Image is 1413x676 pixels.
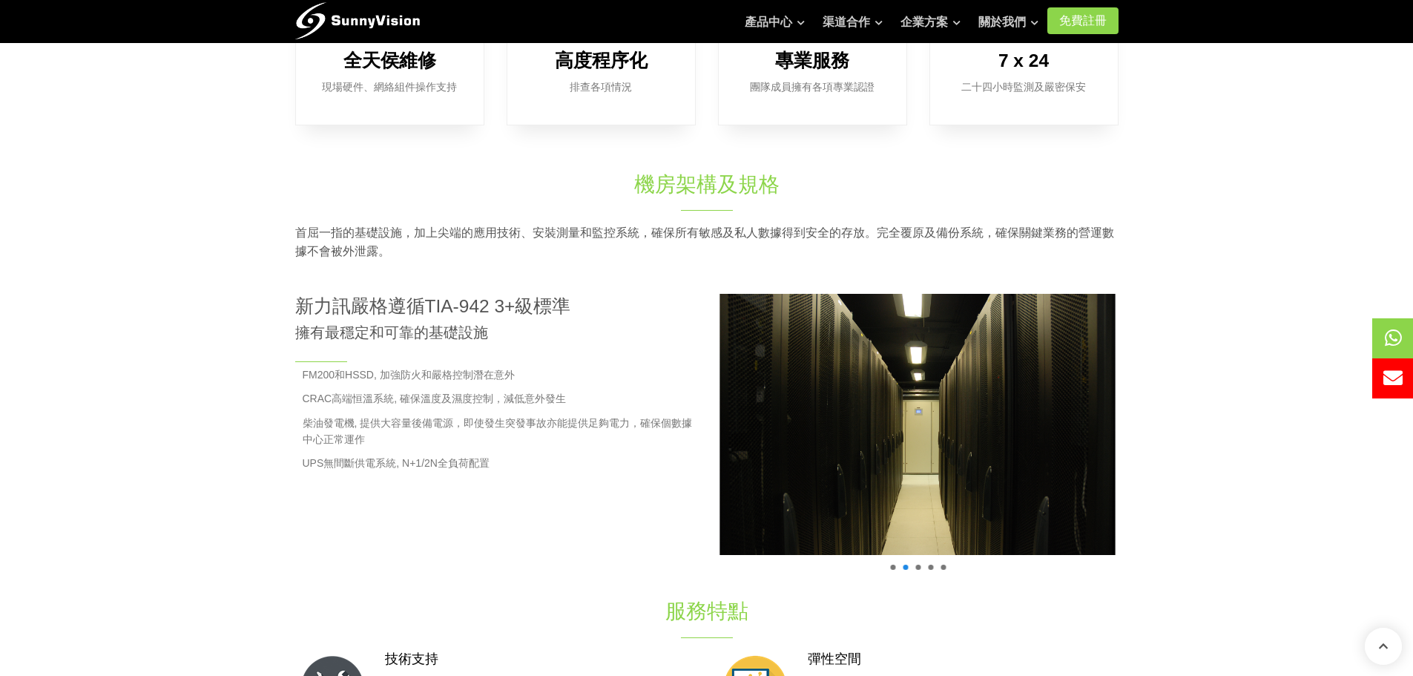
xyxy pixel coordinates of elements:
h1: 服務特點 [460,597,954,626]
b: 全天侯維修 [343,50,436,70]
h2: 新力訊嚴格遵循TIA-942 3+級標準 [295,294,696,345]
p: 排查各項情況 [530,79,673,95]
p: 現場硬件、網絡組件操作支持 [318,79,461,95]
b: 專業服務 [775,50,849,70]
a: 企業方案 [900,7,961,37]
b: 7 x 24 [998,50,1049,70]
h1: 機房架構及規格 [460,170,954,199]
li: CRAC高端恒溫系統, 確保溫度及濕度控制，減低意外發生 [295,390,696,407]
small: 擁有最穩定和可靠的基礎設施 [295,324,488,341]
b: 高度程序化 [555,50,648,70]
a: 免費註冊 [1047,7,1119,34]
a: 渠道合作 [823,7,883,37]
img: Image Description [720,292,1116,557]
li: UPS無間斷供電系統, N+1/2N全負荷配置 [295,455,696,471]
h3: 彈性空間 [808,650,1119,669]
p: 二十四小時監測及嚴密保安 [952,79,1096,95]
p: 團隊成員擁有各項專業認證 [741,79,884,95]
li: FM200和HSSD, 加強防火和嚴格控制潛在意外 [295,367,696,383]
a: 產品中心 [745,7,805,37]
li: 柴油發電機, 提供大容量後備電源，即使發生突發事故亦能提供足夠電力，確保個數據中心正常運作 [295,415,696,448]
p: 首屈一指的基礎設施，加上尖端的應用技術、安裝測量和監控系統，確保所有敏感及私人數據得到安全的存放。完全覆原及備份系統，確保關鍵業務的營運數據不會被外泄露。 [295,223,1119,261]
a: 關於我們 [978,7,1038,37]
h3: 技術支持 [385,650,696,669]
h4: 100%實境演示 [718,555,1119,577]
